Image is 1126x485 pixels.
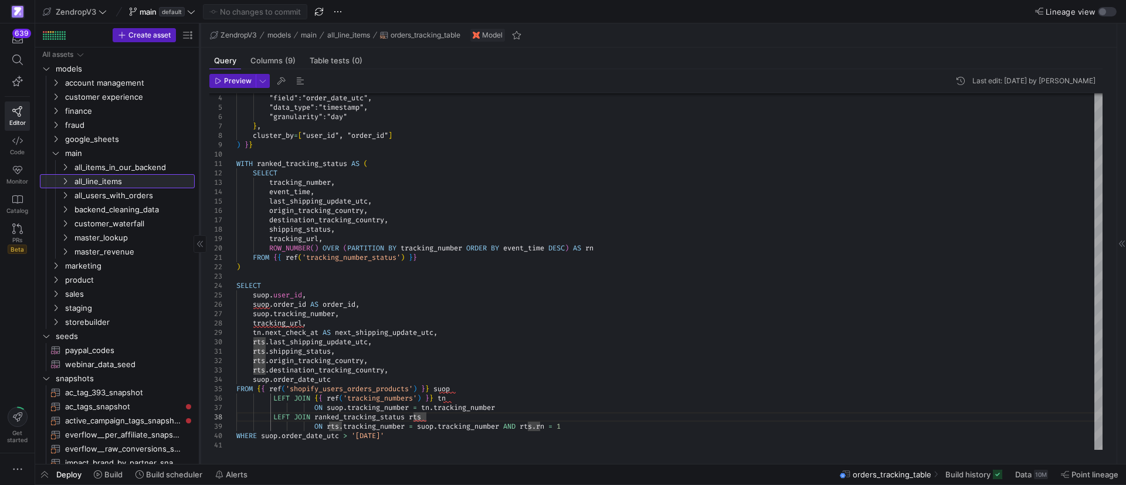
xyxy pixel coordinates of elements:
div: Last edit: [DATE] by [PERSON_NAME] [972,77,1096,85]
button: Alerts [210,464,253,484]
span: orders_tracking_table [391,31,460,39]
span: order_date_utc [273,375,331,384]
span: , [364,206,368,215]
a: Monitor [5,160,30,189]
span: : [298,93,302,103]
span: , [302,318,306,328]
span: tracking_number [433,403,495,412]
span: "user_id", "order_id" [302,131,388,140]
button: Create asset [113,28,176,42]
button: Build history [940,464,1008,484]
div: 21 [209,253,222,262]
span: Catalog [6,207,28,214]
span: (0) [352,57,362,65]
span: BY [388,243,396,253]
button: ZendropV3 [40,4,110,19]
div: 33 [209,365,222,375]
span: master_lookup [74,231,193,245]
span: fraud [65,118,193,132]
span: ( [343,243,347,253]
span: user_id [273,290,302,300]
div: Press SPACE to select this row. [40,216,195,230]
span: models [56,62,193,76]
span: PARTITION [347,243,384,253]
div: Press SPACE to select this row. [40,385,195,399]
span: JOIN [294,412,310,422]
span: ( [364,159,368,168]
span: , [335,309,339,318]
span: all_items_in_our_backend [74,161,193,174]
span: origin_tracking_country [269,356,364,365]
span: . [265,365,269,375]
button: maindefault [126,4,198,19]
span: models [267,31,291,39]
span: snapshots [56,372,193,385]
span: event_time [503,243,544,253]
span: , [310,187,314,196]
button: ZendropV3 [207,28,260,42]
span: ON [314,422,323,431]
span: suop [253,309,269,318]
img: undefined [473,32,480,39]
span: suop [433,384,450,394]
span: { [318,394,323,403]
span: Editor [9,119,26,126]
div: 5 [209,103,222,112]
span: LEFT [273,412,290,422]
a: Editor [5,101,30,131]
span: ) [417,394,421,403]
span: paypal_codes​​​​​​ [65,344,181,357]
span: , [318,234,323,243]
span: ) [236,262,240,272]
a: ac_tag_393_snapshot​​​​​​​ [40,385,195,399]
span: suop [253,375,269,384]
div: Press SPACE to select this row. [40,48,195,62]
span: , [384,365,388,375]
div: Press SPACE to select this row. [40,202,195,216]
span: finance [65,104,193,118]
span: ZendropV3 [56,7,96,16]
span: destination_tracking_country [269,365,384,375]
span: SELECT [253,168,277,178]
span: . [269,309,273,318]
span: storebuilder [65,316,193,329]
span: Model [482,31,503,39]
span: main [301,31,317,39]
div: 13 [209,178,222,187]
div: 27 [209,309,222,318]
span: SELECT [236,281,261,290]
div: 25 [209,290,222,300]
div: 30 [209,337,222,347]
span: OVER [323,243,339,253]
button: Getstarted [5,402,30,448]
div: Press SPACE to select this row. [40,230,195,245]
div: Press SPACE to select this row. [40,146,195,160]
span: ROW_NUMBER [269,243,310,253]
span: ) [565,243,569,253]
span: 'shopify_users_orders_products' [286,384,413,394]
span: [ [298,131,302,140]
span: (9) [285,57,296,65]
div: Press SPACE to select this row. [40,399,195,413]
a: Code [5,131,30,160]
span: ac_tags_snapshot​​​​​​​ [65,400,181,413]
span: tracking_number [269,178,331,187]
span: { [314,394,318,403]
span: Beta [8,245,27,254]
span: } [253,121,257,131]
span: , [433,328,437,337]
span: "data_type" [269,103,314,112]
button: Preview [209,74,256,88]
span: everflow__raw_conversions_snapshot​​​​​​​ [65,442,181,456]
span: marketing [65,259,193,273]
a: Catalog [5,189,30,219]
button: models [264,28,294,42]
span: main [65,147,193,160]
span: origin_tracking_country [269,206,364,215]
span: ranked_tracking_status [257,159,347,168]
span: , [364,356,368,365]
span: next_shipping_update_utc [335,328,433,337]
div: 31 [209,347,222,356]
div: 11 [209,159,222,168]
span: . [265,356,269,365]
